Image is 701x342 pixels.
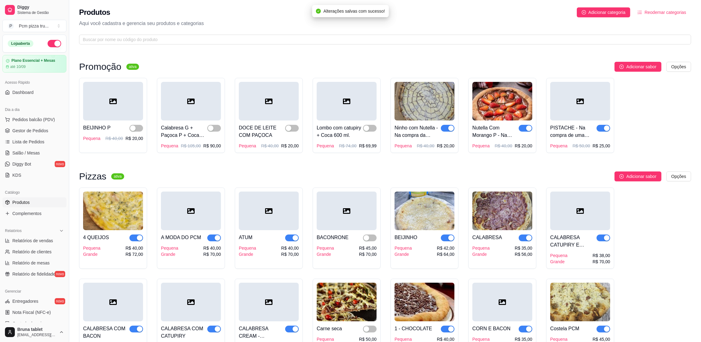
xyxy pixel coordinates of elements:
[281,143,299,149] p: R$ 20,00
[17,10,64,15] span: Sistema de Gestão
[2,188,66,197] div: Catálogo
[111,173,124,179] sup: ativa
[671,63,686,70] span: Opções
[671,173,686,180] span: Opções
[2,137,66,147] a: Lista de Pedidos
[79,173,106,180] h3: Pizzas
[614,62,661,72] button: Adicionar sabor
[395,192,454,230] img: product-image
[317,234,348,241] div: BACONRONE
[2,325,66,340] button: Bruna tablet[EMAIL_ADDRESS][DOMAIN_NAME]
[2,296,66,306] a: Entregadoresnovo
[12,298,38,304] span: Entregadores
[2,115,66,125] button: Pedidos balcão (PDV)
[239,325,285,340] div: CALABRESA CREAM - NOVIDADE
[19,23,49,29] div: Pcm pizza tru ...
[317,124,363,139] div: Lombo com catupiry + Coca 600 ml.
[161,143,178,149] div: Pequena
[550,124,597,139] div: PISTACHE - Na compra de uma pizza Grande
[472,82,532,120] img: product-image
[12,210,41,217] span: Complementos
[359,251,377,257] div: R$ 70,00
[2,159,66,169] a: Diggy Botnovo
[2,236,66,246] a: Relatórios de vendas
[239,245,256,251] div: Pequena
[2,78,66,87] div: Acesso Rápido
[17,332,57,337] span: [EMAIL_ADDRESS][DOMAIN_NAME]
[515,245,532,251] div: R$ 35,00
[203,143,221,149] p: R$ 90,00
[17,5,64,10] span: Diggy
[12,238,53,244] span: Relatórios de vendas
[317,143,334,149] div: Pequena
[83,234,109,241] div: 4 QUEIJOS
[395,245,412,251] div: Pequena
[495,143,512,149] p: R$ 40,00
[11,58,55,63] article: Plano Essencial + Mesas
[281,251,299,257] div: R$ 70,00
[2,319,66,328] a: Controle de caixa
[83,251,100,257] div: Grande
[239,143,256,149] div: Pequena
[437,245,454,251] div: R$ 42,00
[12,260,50,266] span: Relatório de mesas
[2,269,66,279] a: Relatório de fidelidadenovo
[2,126,66,136] a: Gestor de Pedidos
[161,124,207,139] div: Calabresa G + Paçoca P + Coca 600ml
[2,2,66,17] a: DiggySistema de Gestão
[12,249,52,255] span: Relatório de clientes
[161,245,178,251] div: Pequena
[2,148,66,158] a: Salão / Mesas
[2,197,66,207] a: Produtos
[12,128,48,134] span: Gestor de Pedidos
[472,251,490,257] div: Grande
[317,251,334,257] div: Grande
[83,36,682,43] input: Buscar por nome ou código do produto
[593,252,610,259] div: R$ 38,00
[2,307,66,317] a: Nota Fiscal (NFC-e)
[619,65,624,69] span: plus-circle
[161,251,178,257] div: Grande
[437,143,454,149] p: R$ 20,00
[8,40,33,47] div: Loja aberta
[2,55,66,73] a: Plano Essencial + Mesasaté 10/09
[638,10,642,15] span: ordered-list
[2,209,66,218] a: Complementos
[105,135,123,141] p: R$ 40,00
[550,259,568,265] div: Grande
[317,283,377,321] img: product-image
[12,309,51,315] span: Nota Fiscal (NFC-e)
[12,89,34,95] span: Dashboard
[10,64,26,69] article: até 10/09
[83,325,129,340] div: CALABRESA COM BACON
[12,271,55,277] span: Relatório de fidelidade
[2,170,66,180] a: KDS
[12,172,21,178] span: KDS
[644,9,686,16] span: Reodernar categorias
[339,143,357,149] p: R$ 74,00
[281,245,299,251] div: R$ 40,00
[125,135,143,141] p: R$ 20,00
[472,325,511,332] div: CORN E BACON
[626,63,656,70] span: Adicionar sabor
[203,245,221,251] div: R$ 40,00
[550,325,579,332] div: Costela PCM
[550,283,610,321] img: product-image
[359,245,377,251] div: R$ 45,00
[239,124,285,139] div: DOCE DE LEITE COM PAÇOCA
[437,251,454,257] div: R$ 64,00
[472,124,519,139] div: Nutella Com Morango P - Na compra da grande.
[5,228,22,233] span: Relatórios
[83,124,111,132] div: BEIJINHO P
[550,234,597,249] div: CALABRESA CATUPIRY E BACON
[83,135,100,141] div: Pequena
[395,82,454,120] img: product-image
[317,325,342,332] div: Carne seca
[125,245,143,251] div: R$ 40,00
[126,64,139,70] sup: ativa
[515,143,532,149] p: R$ 20,00
[2,87,66,97] a: Dashboard
[8,23,14,29] span: P
[125,251,143,257] div: R$ 72,00
[593,259,610,265] div: R$ 70,00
